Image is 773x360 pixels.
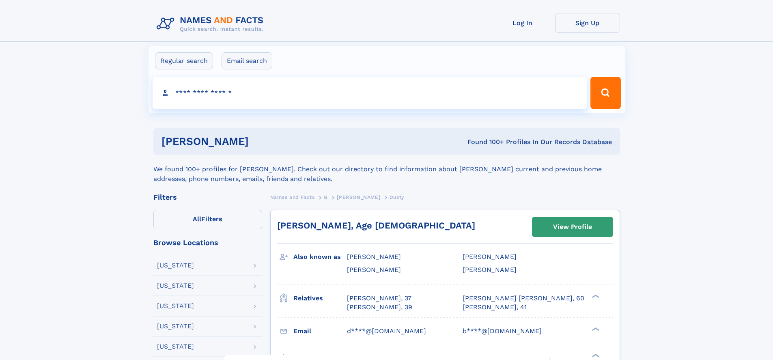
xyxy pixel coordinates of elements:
[324,192,328,202] a: G
[532,217,613,237] a: View Profile
[553,218,592,236] div: View Profile
[157,282,194,289] div: [US_STATE]
[277,220,475,231] a: [PERSON_NAME], Age [DEMOGRAPHIC_DATA]
[490,13,555,33] a: Log In
[590,77,620,109] button: Search Button
[153,194,262,201] div: Filters
[337,194,380,200] span: [PERSON_NAME]
[157,343,194,350] div: [US_STATE]
[153,239,262,246] div: Browse Locations
[358,138,612,147] div: Found 100+ Profiles In Our Records Database
[157,323,194,330] div: [US_STATE]
[153,210,262,229] label: Filters
[590,353,600,358] div: ❯
[390,194,404,200] span: Dusty
[463,266,517,274] span: [PERSON_NAME]
[463,303,527,312] a: [PERSON_NAME], 41
[155,52,213,69] label: Regular search
[555,13,620,33] a: Sign Up
[157,303,194,309] div: [US_STATE]
[463,294,584,303] a: [PERSON_NAME] [PERSON_NAME], 60
[590,293,600,299] div: ❯
[293,291,347,305] h3: Relatives
[293,250,347,264] h3: Also known as
[590,326,600,332] div: ❯
[153,77,587,109] input: search input
[347,303,412,312] a: [PERSON_NAME], 39
[293,324,347,338] h3: Email
[324,194,328,200] span: G
[270,192,315,202] a: Names and Facts
[347,294,411,303] a: [PERSON_NAME], 37
[157,262,194,269] div: [US_STATE]
[347,266,401,274] span: [PERSON_NAME]
[347,253,401,261] span: [PERSON_NAME]
[153,155,620,184] div: We found 100+ profiles for [PERSON_NAME]. Check out our directory to find information about [PERS...
[337,192,380,202] a: [PERSON_NAME]
[153,13,270,35] img: Logo Names and Facts
[161,136,358,147] h1: [PERSON_NAME]
[193,215,201,223] span: All
[463,253,517,261] span: [PERSON_NAME]
[222,52,272,69] label: Email search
